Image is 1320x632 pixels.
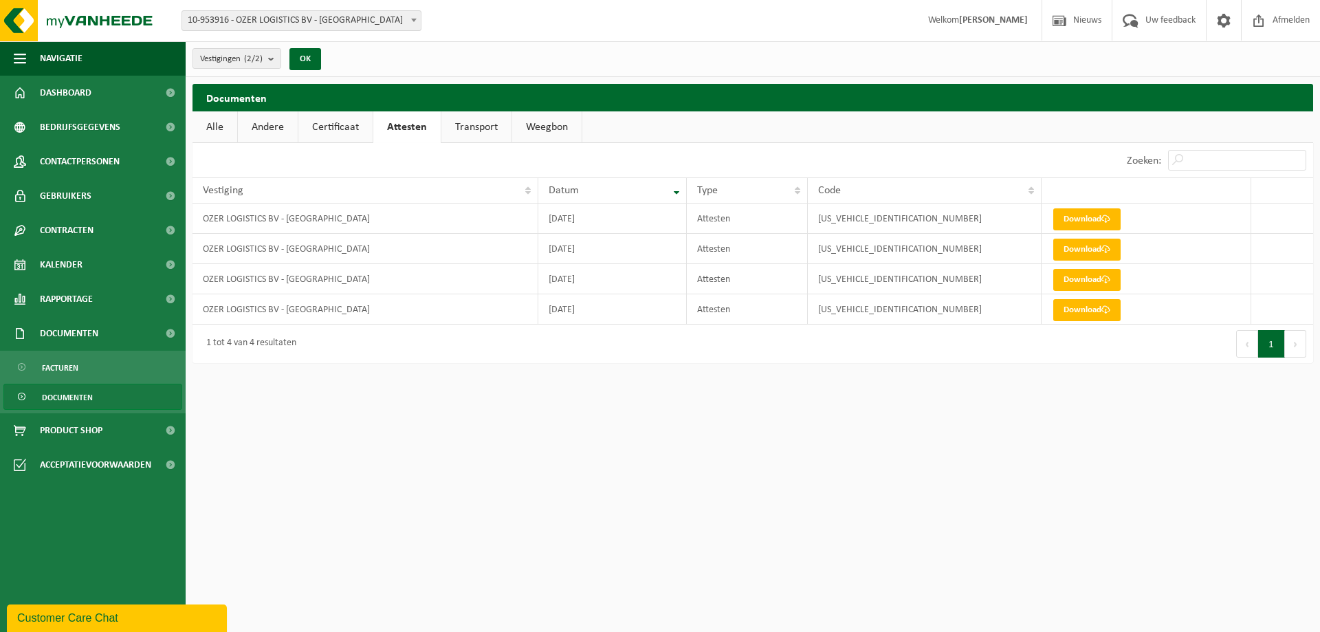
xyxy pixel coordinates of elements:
[40,282,93,316] span: Rapportage
[182,11,421,30] span: 10-953916 - OZER LOGISTICS BV - ROTTERDAM
[192,84,1313,111] h2: Documenten
[1127,155,1161,166] label: Zoeken:
[40,413,102,448] span: Product Shop
[512,111,582,143] a: Weegbon
[1053,269,1121,291] a: Download
[40,110,120,144] span: Bedrijfsgegevens
[40,448,151,482] span: Acceptatievoorwaarden
[818,185,841,196] span: Code
[1236,330,1258,358] button: Previous
[40,144,120,179] span: Contactpersonen
[192,264,538,294] td: OZER LOGISTICS BV - [GEOGRAPHIC_DATA]
[203,185,243,196] span: Vestiging
[549,185,579,196] span: Datum
[1285,330,1306,358] button: Next
[3,354,182,380] a: Facturen
[441,111,511,143] a: Transport
[808,234,1042,264] td: [US_VEHICLE_IDENTIFICATION_NUMBER]
[42,384,93,411] span: Documenten
[1053,208,1121,230] a: Download
[192,204,538,234] td: OZER LOGISTICS BV - [GEOGRAPHIC_DATA]
[289,48,321,70] button: OK
[181,10,421,31] span: 10-953916 - OZER LOGISTICS BV - ROTTERDAM
[192,294,538,325] td: OZER LOGISTICS BV - [GEOGRAPHIC_DATA]
[244,54,263,63] count: (2/2)
[7,602,230,632] iframe: chat widget
[192,234,538,264] td: OZER LOGISTICS BV - [GEOGRAPHIC_DATA]
[40,213,93,248] span: Contracten
[687,264,808,294] td: Attesten
[192,111,237,143] a: Alle
[538,234,687,264] td: [DATE]
[1053,239,1121,261] a: Download
[1053,299,1121,321] a: Download
[808,294,1042,325] td: [US_VEHICLE_IDENTIFICATION_NUMBER]
[40,76,91,110] span: Dashboard
[40,179,91,213] span: Gebruikers
[538,204,687,234] td: [DATE]
[42,355,78,381] span: Facturen
[199,331,296,356] div: 1 tot 4 van 4 resultaten
[538,294,687,325] td: [DATE]
[1258,330,1285,358] button: 1
[373,111,441,143] a: Attesten
[40,316,98,351] span: Documenten
[298,111,373,143] a: Certificaat
[238,111,298,143] a: Andere
[538,264,687,294] td: [DATE]
[687,234,808,264] td: Attesten
[40,248,82,282] span: Kalender
[687,294,808,325] td: Attesten
[40,41,82,76] span: Navigatie
[808,204,1042,234] td: [US_VEHICLE_IDENTIFICATION_NUMBER]
[192,48,281,69] button: Vestigingen(2/2)
[808,264,1042,294] td: [US_VEHICLE_IDENTIFICATION_NUMBER]
[3,384,182,410] a: Documenten
[200,49,263,69] span: Vestigingen
[959,15,1028,25] strong: [PERSON_NAME]
[697,185,718,196] span: Type
[687,204,808,234] td: Attesten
